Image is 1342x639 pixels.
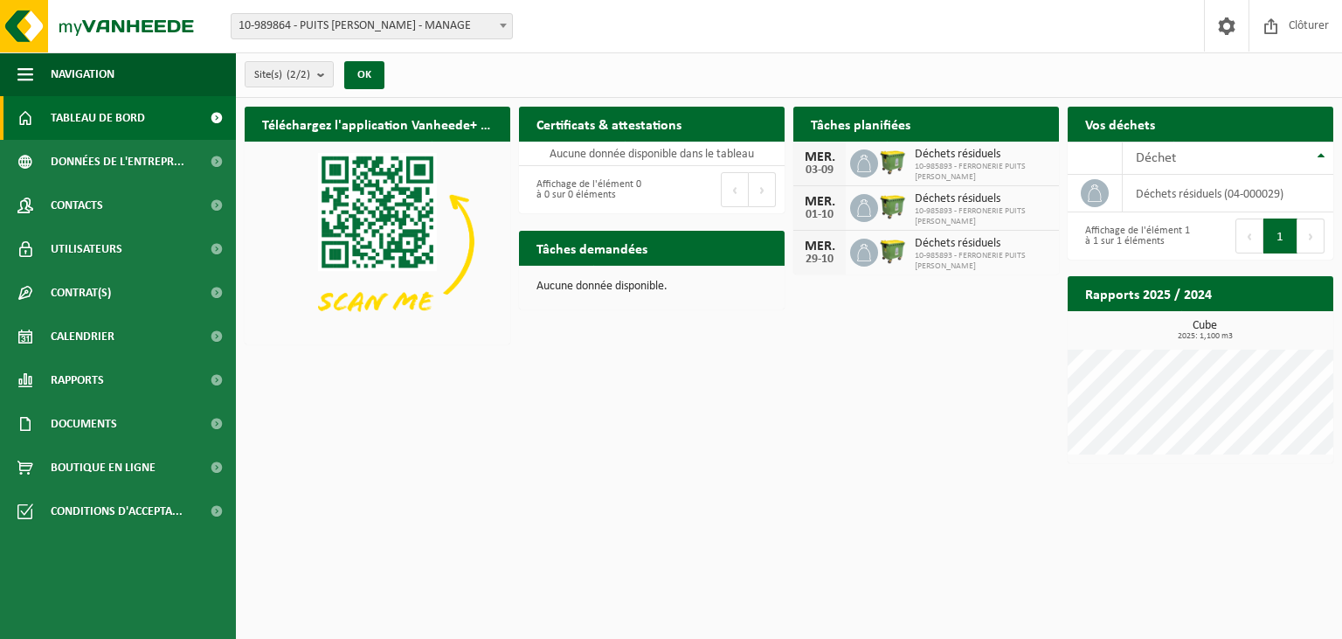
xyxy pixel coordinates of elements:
[915,206,1050,227] span: 10-985893 - FERRONERIE PUITS [PERSON_NAME]
[245,142,510,341] img: Download de VHEPlus App
[915,162,1050,183] span: 10-985893 - FERRONERIE PUITS [PERSON_NAME]
[721,172,749,207] button: Previous
[245,61,334,87] button: Site(s)(2/2)
[245,107,510,141] h2: Téléchargez l'application Vanheede+ maintenant!
[1297,219,1325,254] button: Next
[878,236,908,266] img: WB-1100-HPE-GN-50
[802,209,837,221] div: 01-10
[51,271,111,315] span: Contrat(s)
[793,107,928,141] h2: Tâches planifiées
[1263,219,1297,254] button: 1
[287,69,310,80] count: (2/2)
[915,192,1050,206] span: Déchets résiduels
[1235,219,1263,254] button: Previous
[519,107,699,141] h2: Certificats & attestations
[802,150,837,164] div: MER.
[915,251,1050,272] span: 10-985893 - FERRONERIE PUITS [PERSON_NAME]
[1136,151,1176,165] span: Déchet
[915,237,1050,251] span: Déchets résiduels
[231,13,513,39] span: 10-989864 - PUITS NICOLAS - MANAGE
[51,96,145,140] span: Tableau de bord
[802,195,837,209] div: MER.
[51,358,104,402] span: Rapports
[1181,310,1332,345] a: Consulter les rapports
[344,61,384,89] button: OK
[51,490,183,533] span: Conditions d'accepta...
[51,140,184,184] span: Données de l'entrepr...
[51,315,114,358] span: Calendrier
[915,148,1050,162] span: Déchets résiduels
[1068,276,1229,310] h2: Rapports 2025 / 2024
[802,254,837,266] div: 29-10
[802,240,837,254] div: MER.
[536,281,767,293] p: Aucune donnée disponible.
[51,184,103,227] span: Contacts
[232,14,512,38] span: 10-989864 - PUITS NICOLAS - MANAGE
[519,231,665,265] h2: Tâches demandées
[51,402,117,446] span: Documents
[1123,175,1333,212] td: déchets résiduels (04-000029)
[1076,217,1192,255] div: Affichage de l'élément 1 à 1 sur 1 éléments
[528,170,643,209] div: Affichage de l'élément 0 à 0 sur 0 éléments
[878,191,908,221] img: WB-1100-HPE-GN-50
[51,52,114,96] span: Navigation
[51,446,156,490] span: Boutique en ligne
[1076,332,1333,341] span: 2025: 1,100 m3
[254,62,310,88] span: Site(s)
[1068,107,1173,141] h2: Vos déchets
[802,164,837,177] div: 03-09
[749,172,776,207] button: Next
[51,227,122,271] span: Utilisateurs
[519,142,785,166] td: Aucune donnée disponible dans le tableau
[878,147,908,177] img: WB-1100-HPE-GN-50
[1076,320,1333,341] h3: Cube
